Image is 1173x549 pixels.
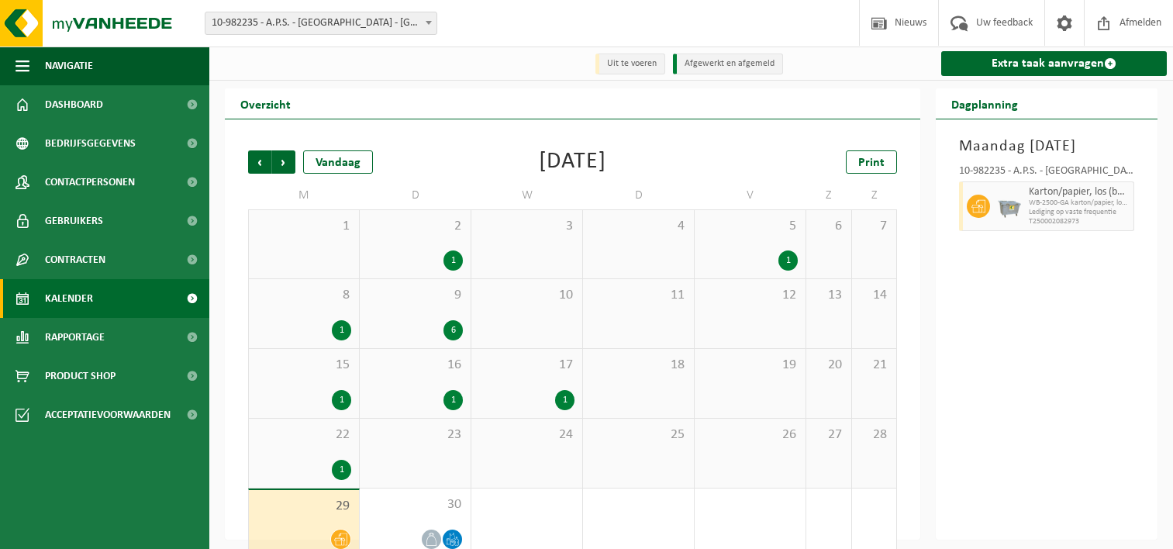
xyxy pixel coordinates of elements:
[367,426,463,444] span: 23
[443,390,463,410] div: 1
[1029,208,1130,217] span: Lediging op vaste frequentie
[471,181,583,209] td: W
[1029,186,1130,199] span: Karton/papier, los (bedrijven)
[45,395,171,434] span: Acceptatievoorwaarden
[998,195,1021,218] img: WB-2500-GAL-GY-01
[702,218,798,235] span: 5
[367,496,463,513] span: 30
[272,150,295,174] span: Volgende
[45,47,93,85] span: Navigatie
[806,181,852,209] td: Z
[479,287,574,304] span: 10
[257,287,351,304] span: 8
[936,88,1033,119] h2: Dagplanning
[257,426,351,444] span: 22
[959,135,1134,158] h3: Maandag [DATE]
[225,88,306,119] h2: Overzicht
[248,150,271,174] span: Vorige
[45,202,103,240] span: Gebruikers
[591,357,686,374] span: 18
[443,250,463,271] div: 1
[248,181,360,209] td: M
[860,426,889,444] span: 28
[332,390,351,410] div: 1
[539,150,606,174] div: [DATE]
[45,163,135,202] span: Contactpersonen
[591,218,686,235] span: 4
[591,287,686,304] span: 11
[479,218,574,235] span: 3
[778,250,798,271] div: 1
[45,85,103,124] span: Dashboard
[860,218,889,235] span: 7
[959,166,1134,181] div: 10-982235 - A.P.S. - [GEOGRAPHIC_DATA] - [GEOGRAPHIC_DATA]
[45,357,116,395] span: Product Shop
[814,287,844,304] span: 13
[583,181,695,209] td: D
[1029,199,1130,208] span: WB-2500-GA karton/papier, los (bedrijven)
[367,287,463,304] span: 9
[695,181,806,209] td: V
[702,357,798,374] span: 19
[45,318,105,357] span: Rapportage
[443,320,463,340] div: 6
[257,357,351,374] span: 15
[702,287,798,304] span: 12
[479,357,574,374] span: 17
[303,150,373,174] div: Vandaag
[858,157,885,169] span: Print
[846,150,897,174] a: Print
[45,240,105,279] span: Contracten
[860,357,889,374] span: 21
[205,12,436,34] span: 10-982235 - A.P.S. - MERELBEKE - MERELBEKE
[205,12,437,35] span: 10-982235 - A.P.S. - MERELBEKE - MERELBEKE
[45,279,93,318] span: Kalender
[367,218,463,235] span: 2
[702,426,798,444] span: 26
[367,357,463,374] span: 16
[595,54,665,74] li: Uit te voeren
[257,498,351,515] span: 29
[45,124,136,163] span: Bedrijfsgegevens
[360,181,471,209] td: D
[1029,217,1130,226] span: T250002082973
[814,426,844,444] span: 27
[257,218,351,235] span: 1
[332,460,351,480] div: 1
[814,357,844,374] span: 20
[332,320,351,340] div: 1
[941,51,1167,76] a: Extra taak aanvragen
[555,390,574,410] div: 1
[814,218,844,235] span: 6
[673,54,783,74] li: Afgewerkt en afgemeld
[479,426,574,444] span: 24
[852,181,898,209] td: Z
[860,287,889,304] span: 14
[591,426,686,444] span: 25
